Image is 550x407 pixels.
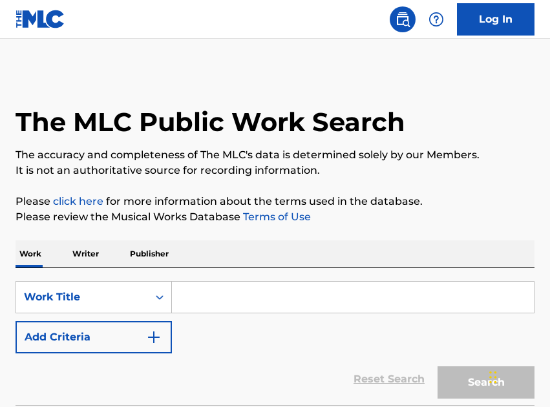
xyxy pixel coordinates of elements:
[16,147,534,163] p: The accuracy and completeness of The MLC's data is determined solely by our Members.
[457,3,534,36] a: Log In
[16,321,172,353] button: Add Criteria
[24,289,140,305] div: Work Title
[485,345,550,407] iframe: Chat Widget
[16,194,534,209] p: Please for more information about the terms used in the database.
[240,211,311,223] a: Terms of Use
[423,6,449,32] div: Help
[428,12,444,27] img: help
[16,209,534,225] p: Please review the Musical Works Database
[16,281,534,405] form: Search Form
[16,106,405,138] h1: The MLC Public Work Search
[126,240,173,267] p: Publisher
[390,6,416,32] a: Public Search
[395,12,410,27] img: search
[146,329,162,345] img: 9d2ae6d4665cec9f34b9.svg
[16,163,534,178] p: It is not an authoritative source for recording information.
[489,358,497,397] div: Drag
[16,240,45,267] p: Work
[53,195,103,207] a: click here
[69,240,103,267] p: Writer
[16,10,65,28] img: MLC Logo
